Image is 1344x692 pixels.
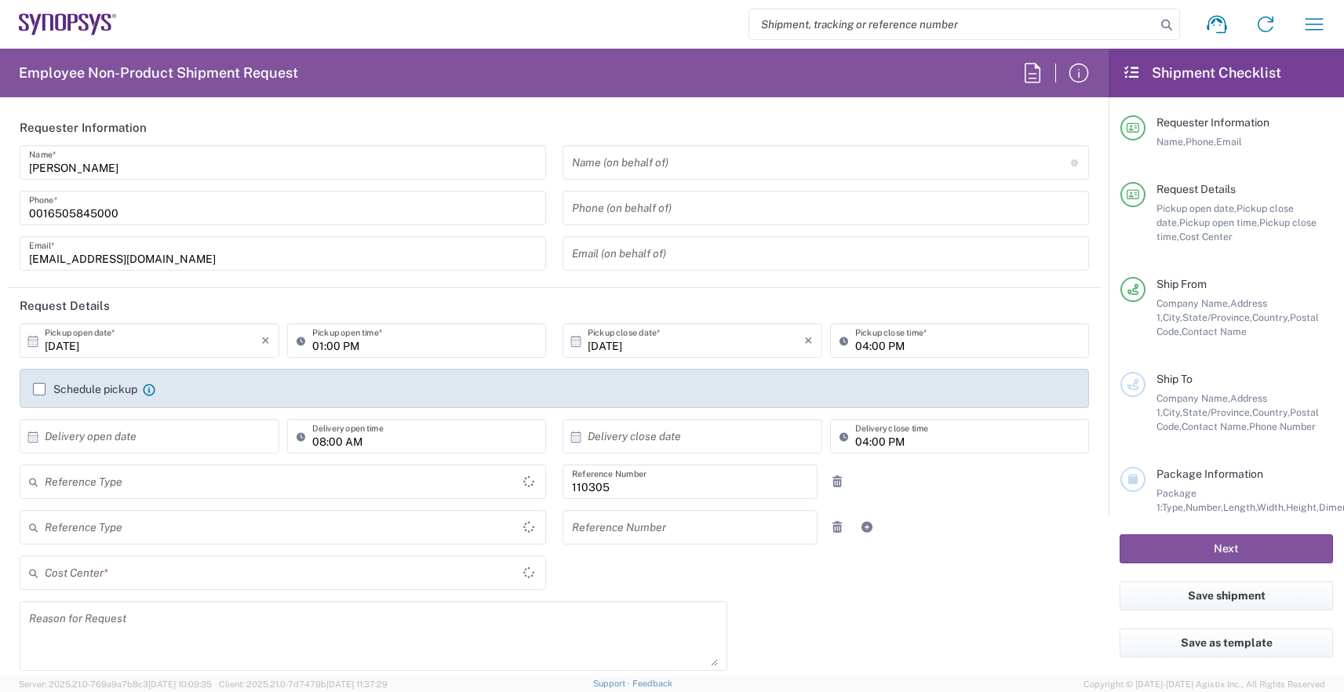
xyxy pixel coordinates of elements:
button: Save as template [1120,628,1333,657]
span: State/Province, [1182,406,1252,418]
span: Pickup open date, [1156,202,1237,214]
a: Support [593,679,632,688]
span: Number, [1186,501,1223,513]
span: Package Information [1156,468,1263,480]
a: Add Reference [856,516,878,538]
button: Save shipment [1120,581,1333,610]
span: State/Province, [1182,311,1252,323]
span: Type, [1162,501,1186,513]
span: Ship To [1156,373,1193,385]
span: Company Name, [1156,297,1230,309]
a: Remove Reference [826,516,848,538]
span: Name, [1156,136,1186,148]
span: Phone, [1186,136,1216,148]
i: × [261,328,270,353]
span: Company Name, [1156,392,1230,404]
span: Ship From [1156,278,1207,290]
input: Shipment, tracking or reference number [749,9,1156,39]
span: Length, [1223,501,1257,513]
span: Height, [1286,501,1319,513]
span: City, [1163,311,1182,323]
h2: Requester Information [20,120,147,136]
span: Client: 2025.21.0-7d7479b [219,679,388,689]
span: Contact Name [1182,326,1247,337]
h2: Employee Non-Product Shipment Request [19,64,298,82]
label: Schedule pickup [33,383,137,395]
span: Phone Number [1249,421,1316,432]
span: Width, [1257,501,1286,513]
span: Country, [1252,406,1290,418]
span: Contact Name, [1182,421,1249,432]
h2: Shipment Checklist [1123,64,1281,82]
span: Request Details [1156,183,1236,195]
span: Pickup open time, [1179,217,1259,228]
span: City, [1163,406,1182,418]
a: Remove Reference [826,471,848,493]
span: Package 1: [1156,487,1196,513]
span: Email [1216,136,1242,148]
span: Requester Information [1156,116,1269,129]
span: Server: 2025.21.0-769a9a7b8c3 [19,679,212,689]
h2: Request Details [20,298,110,314]
span: Cost Center [1179,231,1233,242]
span: [DATE] 11:37:29 [326,679,388,689]
span: [DATE] 10:09:35 [148,679,212,689]
span: Country, [1252,311,1290,323]
a: Feedback [632,679,672,688]
button: Next [1120,534,1333,563]
i: × [804,328,813,353]
span: Copyright © [DATE]-[DATE] Agistix Inc., All Rights Reserved [1084,677,1325,691]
